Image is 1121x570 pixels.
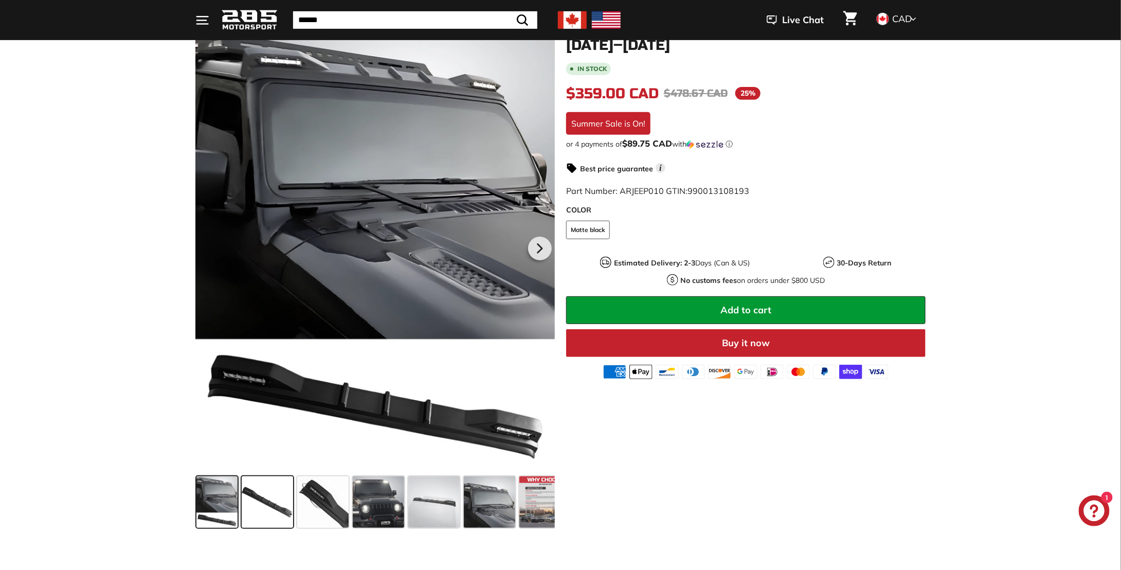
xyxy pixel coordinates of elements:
[761,365,784,379] img: ideal
[839,365,862,379] img: shopify_pay
[221,8,278,32] img: Logo_285_Motorsport_areodynamics_components
[629,365,653,379] img: apple_pay
[566,139,926,149] div: or 4 payments of$89.75 CADwithSezzle Click to learn more about Sezzle
[580,164,653,173] strong: Best price guarantee
[681,275,825,286] p: on orders under $800 USD
[892,13,912,25] span: CAD
[1076,495,1113,529] inbox-online-store-chat: Shopify online store chat
[566,112,650,135] div: Summer Sale is On!
[681,276,737,285] strong: No customs fees
[566,85,659,102] span: $359.00 CAD
[837,3,863,38] a: Cart
[656,163,665,173] span: i
[293,11,537,29] input: Search
[688,186,749,196] span: 990013108193
[813,365,836,379] img: paypal
[566,139,926,149] div: or 4 payments of with
[734,365,757,379] img: google_pay
[566,205,926,216] label: COLOR
[566,329,926,357] button: Buy it now
[566,186,749,196] span: Part Number: ARJEEP010 GTIN:
[735,87,761,100] span: 25%
[708,365,731,379] img: discover
[837,258,892,268] strong: 30-Days Return
[664,87,728,100] span: $478.67 CAD
[614,258,750,269] p: Days (Can & US)
[782,13,824,27] span: Live Chat
[865,365,889,379] img: visa
[682,365,705,379] img: diners_club
[686,140,724,149] img: Sezzle
[577,66,607,72] b: In stock
[787,365,810,379] img: master
[753,7,837,33] button: Live Chat
[656,365,679,379] img: bancontact
[614,258,695,268] strong: Estimated Delivery: 2-3
[566,22,926,54] h1: LED Front Roof Spoiler – Jeep Wrangler JL [DATE]–[DATE]
[603,365,626,379] img: american_express
[720,304,771,316] span: Add to cart
[622,138,672,149] span: $89.75 CAD
[566,296,926,324] button: Add to cart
